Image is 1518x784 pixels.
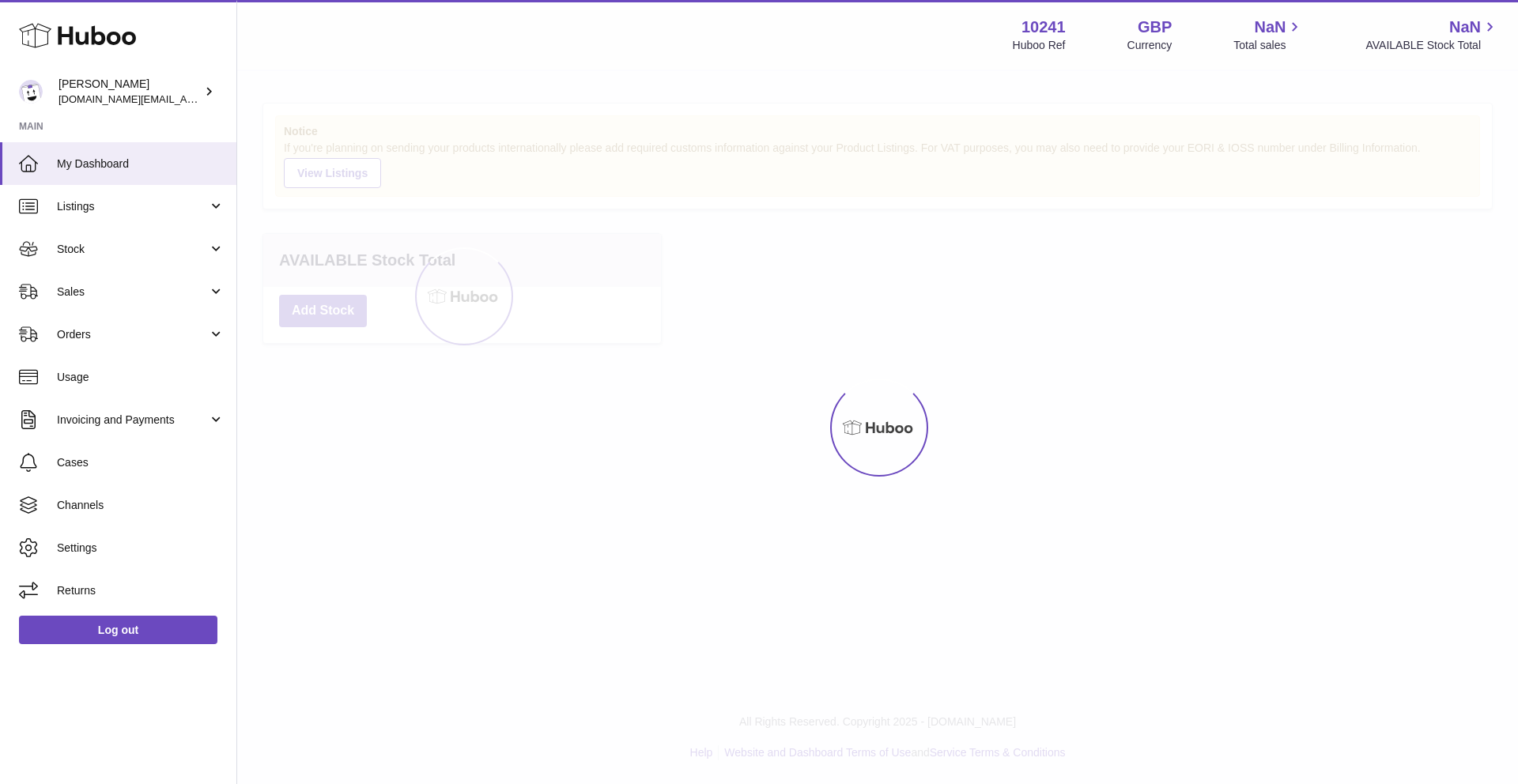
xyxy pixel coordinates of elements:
[1013,38,1066,53] div: Huboo Ref
[57,327,208,342] span: Orders
[57,156,225,171] span: My Dashboard
[1365,17,1499,53] a: NaN AVAILABLE Stock Total
[57,242,208,257] span: Stock
[1365,38,1499,53] span: AVAILABLE Stock Total
[57,370,225,385] span: Usage
[1233,17,1304,53] a: NaN Total sales
[57,541,225,556] span: Settings
[57,455,225,470] span: Cases
[57,413,208,428] span: Invoicing and Payments
[57,498,225,513] span: Channels
[1254,17,1286,38] span: NaN
[19,80,43,104] img: londonaquatics.online@gmail.com
[1233,38,1304,53] span: Total sales
[1138,17,1172,38] strong: GBP
[57,199,208,214] span: Listings
[1127,38,1172,53] div: Currency
[59,77,201,107] div: [PERSON_NAME]
[1449,17,1481,38] span: NaN
[19,616,217,644] a: Log out
[57,285,208,300] span: Sales
[57,583,225,598] span: Returns
[59,92,315,105] span: [DOMAIN_NAME][EMAIL_ADDRESS][DOMAIN_NAME]
[1021,17,1066,38] strong: 10241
